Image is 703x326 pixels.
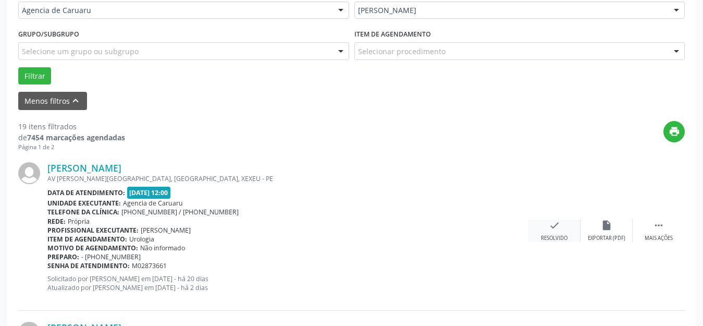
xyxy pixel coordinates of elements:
i: print [669,126,680,137]
button: Filtrar [18,67,51,85]
b: Item de agendamento: [47,235,127,244]
span: [DATE] 12:00 [127,187,171,199]
i: check [549,220,560,231]
div: Página 1 de 2 [18,143,125,152]
strong: 7454 marcações agendadas [27,132,125,142]
div: Resolvido [541,235,568,242]
span: - [PHONE_NUMBER] [81,252,141,261]
b: Profissional executante: [47,226,139,235]
div: AV [PERSON_NAME][GEOGRAPHIC_DATA], [GEOGRAPHIC_DATA], XEXEU - PE [47,174,528,183]
div: Mais ações [645,235,673,242]
span: Urologia [129,235,154,244]
span: Não informado [140,244,185,252]
div: Exportar (PDF) [588,235,625,242]
b: Data de atendimento: [47,188,125,197]
b: Telefone da clínica: [47,208,119,216]
b: Motivo de agendamento: [47,244,138,252]
span: Agencia de Caruaru [22,5,328,16]
a: [PERSON_NAME] [47,162,121,174]
span: M02873661 [132,261,167,270]
i: keyboard_arrow_up [70,95,81,106]
span: Própria [68,217,90,226]
div: 19 itens filtrados [18,121,125,132]
label: Grupo/Subgrupo [18,26,79,42]
div: de [18,132,125,143]
button: print [663,121,685,142]
span: [PERSON_NAME] [141,226,191,235]
b: Senha de atendimento: [47,261,130,270]
p: Solicitado por [PERSON_NAME] em [DATE] - há 20 dias Atualizado por [PERSON_NAME] em [DATE] - há 2... [47,274,528,292]
b: Unidade executante: [47,199,121,208]
span: [PHONE_NUMBER] / [PHONE_NUMBER] [121,208,239,216]
i: insert_drive_file [601,220,612,231]
label: Item de agendamento [354,26,431,42]
button: Menos filtroskeyboard_arrow_up [18,92,87,110]
span: Agencia de Caruaru [123,199,183,208]
i:  [653,220,664,231]
span: Selecione um grupo ou subgrupo [22,46,139,57]
b: Rede: [47,217,66,226]
span: [PERSON_NAME] [358,5,664,16]
img: img [18,162,40,184]
span: Selecionar procedimento [358,46,446,57]
b: Preparo: [47,252,79,261]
